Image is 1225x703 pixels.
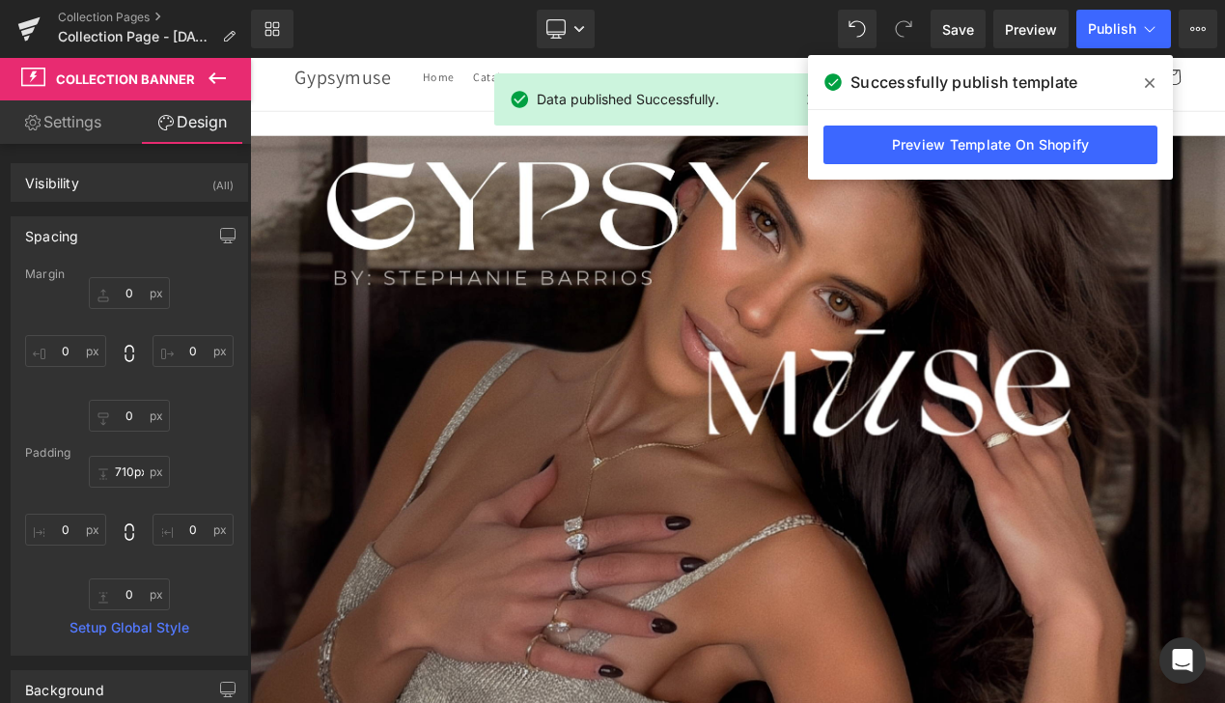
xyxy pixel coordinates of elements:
button: More [1179,10,1217,48]
span: Successfully publish template [850,70,1077,94]
div: Padding [25,446,234,460]
input: 0 [153,335,234,367]
a: Home [196,3,256,43]
span: Save [942,19,974,40]
span: Publish [1088,21,1136,37]
a: Contact [328,3,401,43]
input: 0 [25,335,106,367]
div: Visibility [25,164,79,191]
span: Preview [1005,19,1057,40]
button: Redo [884,10,923,48]
input: 0 [153,514,234,546]
span: Home [208,14,244,32]
a: Design [129,100,255,144]
div: (All) [212,164,234,196]
div: Spacing [25,217,78,244]
a: Preview [993,10,1069,48]
span: Data published Successfully. [537,89,719,110]
a: Gypsymuse [46,4,177,42]
input: 0 [89,456,170,488]
span: Collection Banner [56,71,195,87]
input: 0 [89,277,170,309]
div: Open Intercom Messenger [1159,637,1206,684]
div: Margin [25,267,234,281]
input: 0 [89,578,170,610]
span: Collection Page - [DATE] 12:30:27 [58,29,214,44]
a: New Library [251,10,293,48]
span: Catalog [267,14,316,32]
a: Catalog [256,3,327,43]
a: Collection Pages [58,10,251,25]
div: Background [25,671,104,698]
span: Gypsymuse [53,8,169,39]
a: Preview Template On Shopify [823,126,1157,164]
button: Undo [838,10,877,48]
input: 0 [89,400,170,432]
a: Setup Global Style [25,620,234,635]
summary: Search [1042,2,1084,44]
span: Contact [340,14,389,32]
input: 0 [25,514,106,546]
button: Publish [1076,10,1171,48]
